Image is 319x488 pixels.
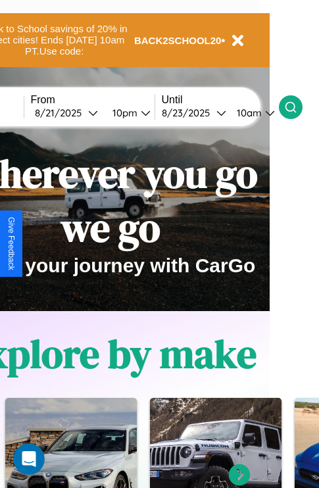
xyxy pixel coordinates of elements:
label: Until [162,94,279,106]
div: 10am [230,107,265,119]
label: From [31,94,155,106]
button: 10am [226,106,279,120]
div: 8 / 21 / 2025 [35,107,88,119]
b: BACK2SCHOOL20 [134,35,222,46]
button: 8/21/2025 [31,106,102,120]
div: 8 / 23 / 2025 [162,107,216,119]
div: Give Feedback [7,217,16,270]
div: 10pm [106,107,141,119]
iframe: Intercom live chat [13,443,45,475]
button: 10pm [102,106,155,120]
